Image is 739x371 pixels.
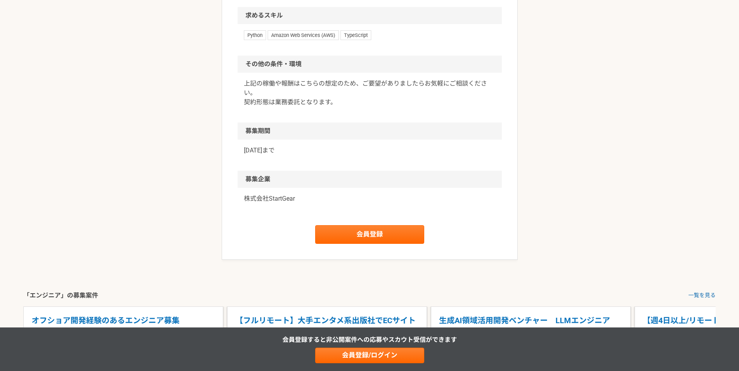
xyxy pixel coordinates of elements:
a: 株式会社StartGear [244,194,496,203]
span: Python [244,30,266,40]
h2: 募集期間 [238,122,502,140]
span: TypeScript [340,30,371,40]
h2: 募集企業 [238,171,502,188]
h2: 求めるスキル [238,7,502,24]
a: 会員登録/ログイン [315,348,424,363]
p: 会員登録すると非公開案件への応募やスカウト受信ができます [282,335,457,345]
p: [DATE]まで [244,146,496,155]
h2: その他の条件・環境 [238,56,502,73]
span: Amazon Web Services (AWS) [268,30,339,40]
h3: 「エンジニア」の募集案件 [23,291,98,300]
a: 一覧を見る [688,291,716,299]
p: 【フルリモート】大手エンタメ系出版社でECサイトのWebディレクター！ [235,315,419,338]
a: 会員登録 [315,225,424,244]
p: 生成AI領域活用開発ベンチャー LLMエンジニア [439,315,623,338]
p: 上記の稼働や報酬はこちらの想定のため、ご要望がありましたらお気軽にご相談ください。 契約形態は業務委託となります。 [244,79,496,107]
p: オフショア開発経験のあるエンジニア募集 [32,315,215,338]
